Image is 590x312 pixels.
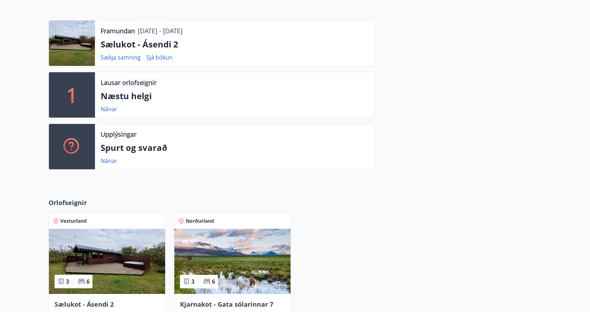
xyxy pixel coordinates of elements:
[212,278,215,285] span: 6
[138,26,182,35] p: [DATE] - [DATE]
[180,300,273,308] span: Kjarnakot - Gata sólarinnar 7
[101,105,117,113] a: Nánar
[101,26,135,35] p: Framundan
[191,278,195,285] span: 3
[186,217,214,225] span: Norðurland
[101,53,141,61] a: Sækja samning
[49,229,165,294] img: Paella dish
[146,53,173,61] a: Sjá bókun
[49,198,87,207] span: Orlofseignir
[101,157,117,165] a: Nánar
[101,90,369,102] p: Næstu helgi
[66,81,78,108] p: 1
[66,278,69,285] span: 3
[60,217,87,225] span: Vesturland
[101,38,369,50] p: Sælukot - Ásendi 2
[86,278,90,285] span: 6
[55,300,114,308] span: Sælukot - Ásendi 2
[174,229,291,294] img: Paella dish
[101,78,157,87] p: Lausar orlofseignir
[101,130,136,139] p: Upplýsingar
[101,142,369,154] p: Spurt og svarað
